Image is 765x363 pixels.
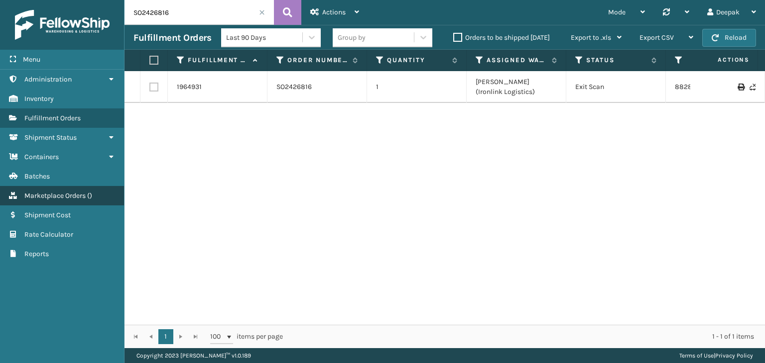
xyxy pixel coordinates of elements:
[467,71,566,103] td: [PERSON_NAME] (Ironlink Logistics)
[210,332,225,342] span: 100
[566,71,666,103] td: Exit Scan
[453,33,550,42] label: Orders to be shipped [DATE]
[24,250,49,258] span: Reports
[297,332,754,342] div: 1 - 1 of 1 items
[750,84,756,91] i: Never Shipped
[226,32,303,43] div: Last 90 Days
[24,211,71,219] span: Shipment Cost
[679,352,714,359] a: Terms of Use
[679,348,753,363] div: |
[487,56,547,65] label: Assigned Warehouse
[702,29,756,47] button: Reload
[24,191,86,200] span: Marketplace Orders
[24,230,73,239] span: Rate Calculator
[136,348,251,363] p: Copyright 2023 [PERSON_NAME]™ v 1.0.189
[23,55,40,64] span: Menu
[387,56,447,65] label: Quantity
[133,32,211,44] h3: Fulfillment Orders
[571,33,611,42] span: Export to .xls
[24,114,81,122] span: Fulfillment Orders
[158,329,173,344] a: 1
[24,153,59,161] span: Containers
[287,56,348,65] label: Order Number
[210,329,283,344] span: items per page
[24,133,77,142] span: Shipment Status
[738,84,744,91] i: Print Label
[338,32,366,43] div: Group by
[15,10,110,40] img: logo
[24,172,50,181] span: Batches
[188,56,248,65] label: Fulfillment Order Id
[608,8,626,16] span: Mode
[715,352,753,359] a: Privacy Policy
[367,71,467,103] td: 1
[177,82,202,92] a: 1964931
[686,52,756,68] span: Actions
[24,94,54,103] span: Inventory
[276,82,312,92] a: SO2426816
[24,75,72,84] span: Administration
[675,83,724,91] a: 882888913338
[639,33,674,42] span: Export CSV
[87,191,92,200] span: ( )
[586,56,646,65] label: Status
[322,8,346,16] span: Actions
